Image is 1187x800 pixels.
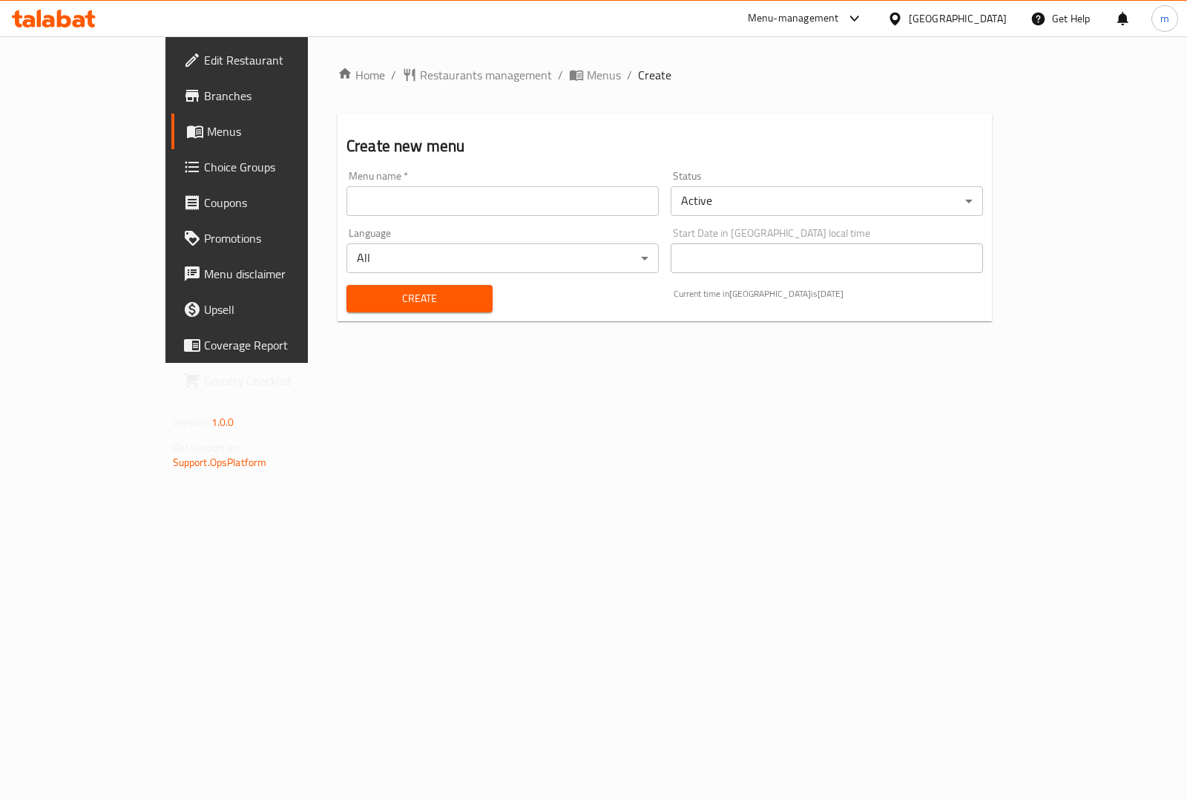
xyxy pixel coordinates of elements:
[204,87,352,105] span: Branches
[171,256,364,292] a: Menu disclaimer
[171,327,364,363] a: Coverage Report
[587,66,621,84] span: Menus
[627,66,632,84] li: /
[171,185,364,220] a: Coupons
[402,66,552,84] a: Restaurants management
[346,243,659,273] div: All
[171,292,364,327] a: Upsell
[171,78,364,114] a: Branches
[674,287,983,301] p: Current time in [GEOGRAPHIC_DATA] is [DATE]
[748,10,839,27] div: Menu-management
[173,438,241,457] span: Get support on:
[211,413,234,432] span: 1.0.0
[173,453,267,472] a: Support.OpsPlatform
[171,42,364,78] a: Edit Restaurant
[204,336,352,354] span: Coverage Report
[204,51,352,69] span: Edit Restaurant
[171,220,364,256] a: Promotions
[358,289,481,308] span: Create
[204,372,352,390] span: Grocery Checklist
[338,66,992,84] nav: breadcrumb
[171,363,364,399] a: Grocery Checklist
[909,10,1007,27] div: [GEOGRAPHIC_DATA]
[346,135,983,157] h2: Create new menu
[420,66,552,84] span: Restaurants management
[204,158,352,176] span: Choice Groups
[346,285,493,312] button: Create
[171,114,364,149] a: Menus
[391,66,396,84] li: /
[558,66,563,84] li: /
[671,186,983,216] div: Active
[204,229,352,247] span: Promotions
[171,149,364,185] a: Choice Groups
[346,186,659,216] input: Please enter Menu name
[204,194,352,212] span: Coupons
[173,413,209,432] span: Version:
[638,66,671,84] span: Create
[207,122,352,140] span: Menus
[204,265,352,283] span: Menu disclaimer
[204,301,352,318] span: Upsell
[1160,10,1169,27] span: m
[569,66,621,84] a: Menus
